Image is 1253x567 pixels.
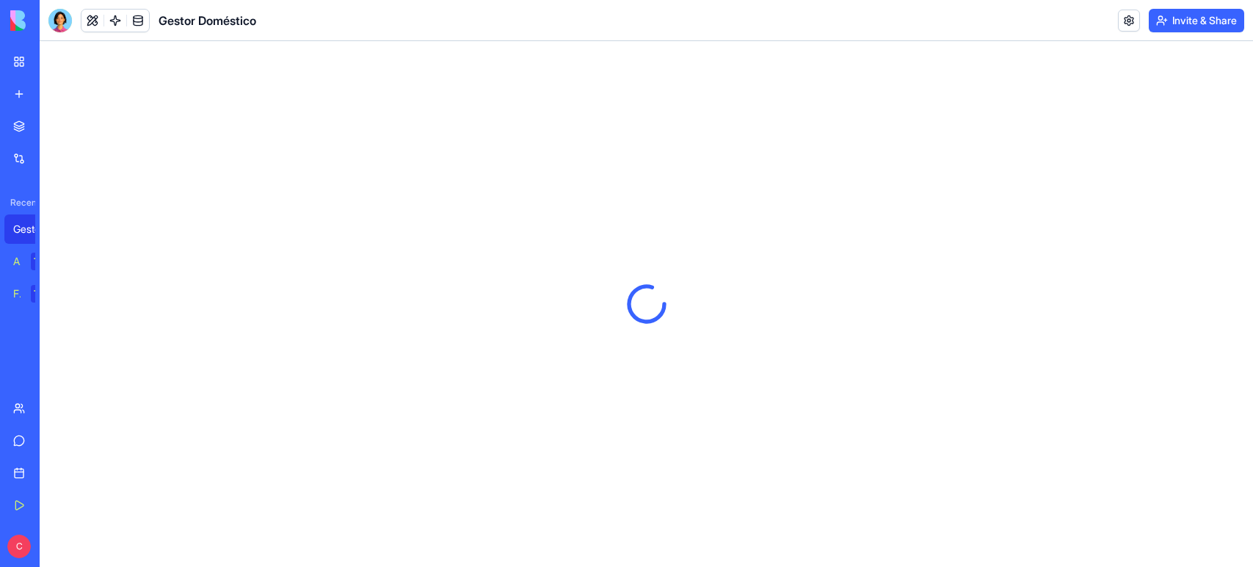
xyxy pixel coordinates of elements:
div: TRY [31,253,54,270]
div: Feedback Form [13,286,21,301]
img: logo [10,10,101,31]
span: Gestor Doméstico [159,12,256,29]
a: AI Logo GeneratorTRY [4,247,63,276]
a: Feedback FormTRY [4,279,63,308]
div: Gestor Doméstico [13,222,54,236]
div: TRY [31,285,54,303]
div: AI Logo Generator [13,254,21,269]
span: C [7,535,31,558]
a: Gestor Doméstico [4,214,63,244]
span: Recent [4,197,35,209]
button: Invite & Share [1149,9,1244,32]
